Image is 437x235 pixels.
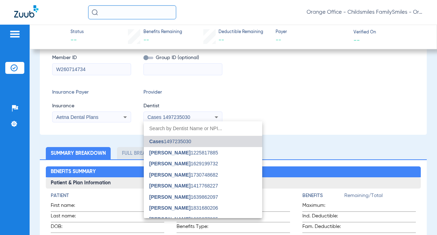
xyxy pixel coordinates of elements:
[402,201,437,235] iframe: Chat Widget
[149,161,191,166] span: [PERSON_NAME]
[149,172,191,178] span: [PERSON_NAME]
[149,195,218,199] span: 1639862097
[149,150,218,155] span: 1225817885
[149,205,191,211] span: [PERSON_NAME]
[149,194,191,200] span: [PERSON_NAME]
[149,216,191,222] span: [PERSON_NAME]
[149,139,164,144] span: Cases
[149,217,218,222] span: 1235377235
[149,172,218,177] span: 1730748682
[149,183,191,189] span: [PERSON_NAME]
[149,161,218,166] span: 1629199732
[149,205,218,210] span: 1831680206
[149,139,191,144] span: 1497235030
[144,121,262,136] input: dropdown search
[149,150,191,155] span: [PERSON_NAME]
[149,183,218,188] span: 1417768227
